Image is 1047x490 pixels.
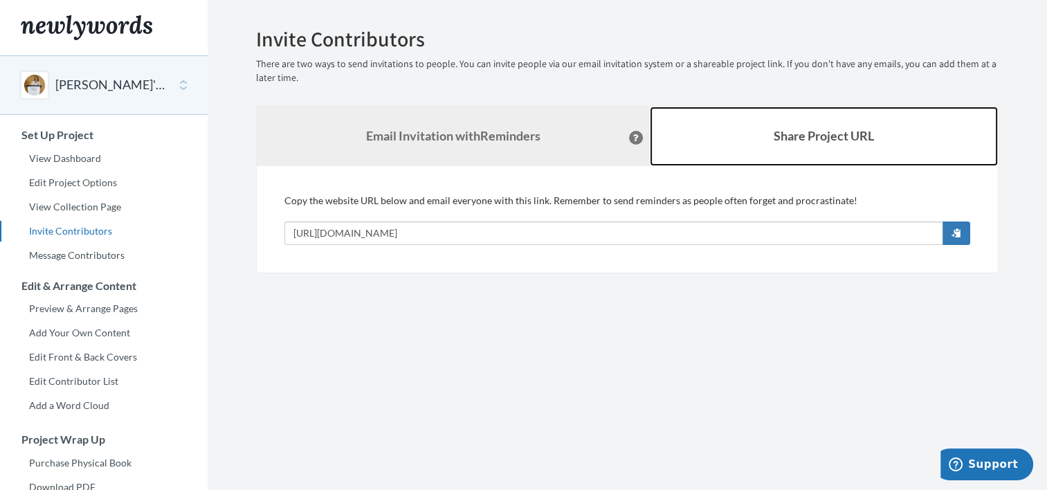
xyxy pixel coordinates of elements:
p: There are two ways to send invitations to people. You can invite people via our email invitation ... [256,57,999,85]
strong: Email Invitation with Reminders [366,128,540,143]
img: Newlywords logo [21,15,152,40]
iframe: Opens a widget where you can chat to one of our agents [940,448,1033,483]
h3: Edit & Arrange Content [1,280,208,292]
b: Share Project URL [774,128,874,143]
div: Copy the website URL below and email everyone with this link. Remember to send reminders as peopl... [284,194,970,245]
h3: Set Up Project [1,129,208,141]
h3: Project Wrap Up [1,433,208,446]
button: [PERSON_NAME]'s farewell album [55,76,167,94]
h2: Invite Contributors [256,28,999,51]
